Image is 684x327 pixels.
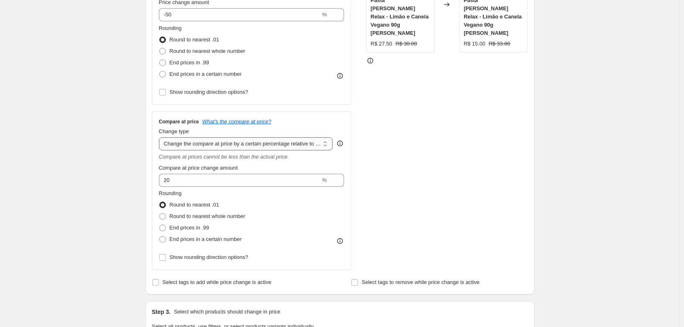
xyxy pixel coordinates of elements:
span: Show rounding direction options? [170,254,248,260]
button: What's the compare at price? [202,118,272,125]
span: Compare at price change amount [159,165,238,171]
span: Select tags to remove while price change is active [362,279,480,285]
span: End prices in .99 [170,225,209,231]
span: Rounding [159,190,182,196]
span: End prices in a certain number [170,71,242,77]
span: End prices in a certain number [170,236,242,242]
span: Round to nearest whole number [170,213,245,219]
h2: Step 3. [152,308,171,316]
input: -20 [159,8,321,21]
h3: Compare at price [159,118,199,125]
span: Show rounding direction options? [170,89,248,95]
span: End prices in .99 [170,59,209,66]
span: % [322,177,327,183]
span: Round to nearest .01 [170,202,219,208]
span: % [322,11,327,18]
span: Change type [159,128,189,134]
span: Round to nearest .01 [170,36,219,43]
span: Select tags to add while price change is active [163,279,272,285]
div: help [336,139,344,148]
span: Rounding [159,25,182,31]
div: R$ 27.50 [371,40,392,48]
span: Round to nearest whole number [170,48,245,54]
strike: R$ 33.00 [489,40,510,48]
i: Compare at prices cannot be less than the actual price. [159,154,289,160]
strike: R$ 30.00 [396,40,417,48]
input: 20 [159,174,321,187]
div: R$ 15.00 [464,40,485,48]
p: Select which products should change in price [174,308,280,316]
